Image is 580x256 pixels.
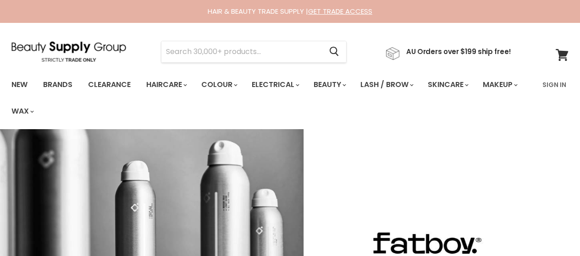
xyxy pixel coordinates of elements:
[5,75,34,94] a: New
[322,41,346,62] button: Search
[537,75,572,94] a: Sign In
[5,102,39,121] a: Wax
[307,75,352,94] a: Beauty
[476,75,523,94] a: Makeup
[5,71,537,125] ul: Main menu
[245,75,305,94] a: Electrical
[161,41,347,63] form: Product
[354,75,419,94] a: Lash / Brow
[161,41,322,62] input: Search
[81,75,138,94] a: Clearance
[36,75,79,94] a: Brands
[534,213,571,247] iframe: Gorgias live chat messenger
[421,75,474,94] a: Skincare
[194,75,243,94] a: Colour
[308,6,372,16] a: GET TRADE ACCESS
[139,75,193,94] a: Haircare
